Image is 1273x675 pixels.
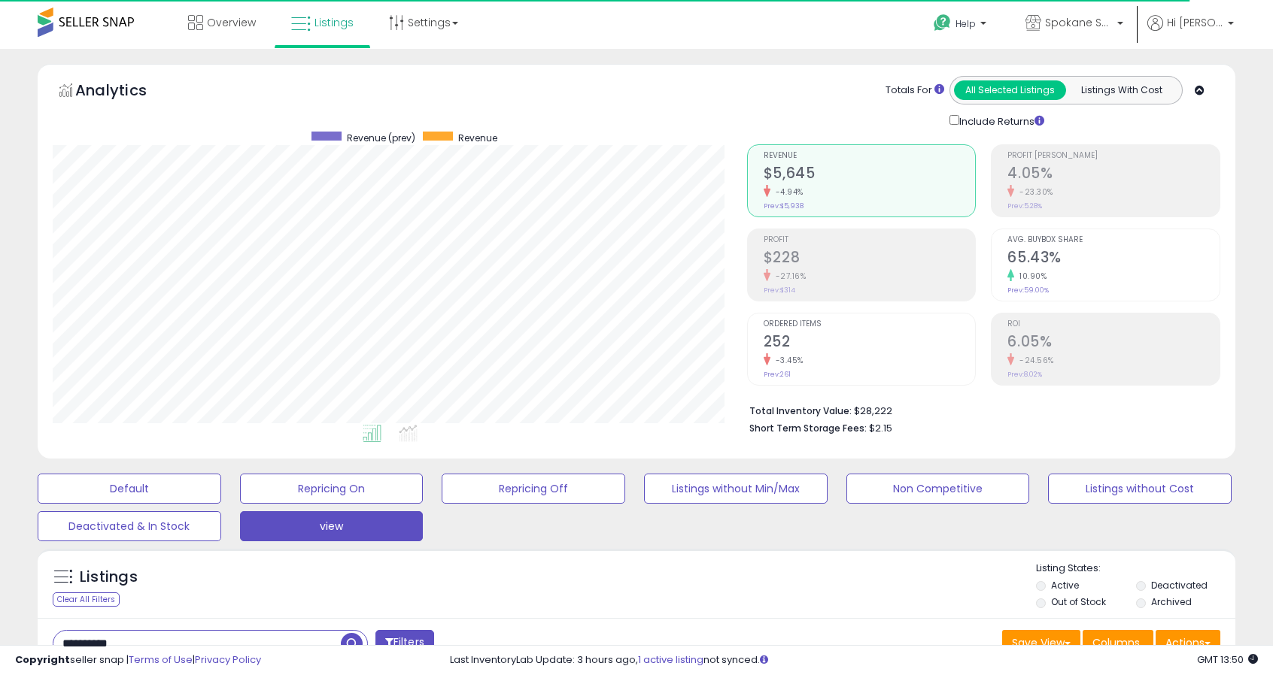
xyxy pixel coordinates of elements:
[886,83,944,98] div: Totals For
[770,355,804,366] small: -3.45%
[764,286,795,295] small: Prev: $314
[129,652,193,667] a: Terms of Use
[764,152,976,160] span: Revenue
[1051,579,1079,592] label: Active
[1014,271,1047,282] small: 10.90%
[1083,630,1153,655] button: Columns
[1014,355,1054,366] small: -24.56%
[956,17,976,30] span: Help
[764,333,976,353] h2: 252
[450,653,1258,667] div: Last InventoryLab Update: 3 hours ago, not synced.
[1007,236,1220,244] span: Avg. Buybox Share
[764,370,791,379] small: Prev: 261
[15,653,261,667] div: seller snap | |
[1014,186,1053,198] small: -23.30%
[1002,630,1080,655] button: Save View
[240,474,424,504] button: Repricing On
[1007,249,1220,269] h2: 65.43%
[644,474,828,504] button: Listings without Min/Max
[1007,370,1042,379] small: Prev: 8.02%
[1167,15,1223,30] span: Hi [PERSON_NAME]
[1092,635,1140,650] span: Columns
[195,652,261,667] a: Privacy Policy
[1007,286,1049,295] small: Prev: 59.00%
[207,15,256,30] span: Overview
[1147,15,1234,49] a: Hi [PERSON_NAME]
[38,474,221,504] button: Default
[869,421,892,435] span: $2.15
[1051,595,1106,608] label: Out of Stock
[53,592,120,607] div: Clear All Filters
[764,320,976,328] span: Ordered Items
[1151,579,1208,592] label: Deactivated
[954,80,1066,100] button: All Selected Listings
[1007,201,1042,210] small: Prev: 5.28%
[38,511,221,541] button: Deactivated & In Stock
[15,652,70,667] strong: Copyright
[1156,630,1220,655] button: Actions
[458,132,497,144] span: Revenue
[1151,595,1192,608] label: Archived
[1007,320,1220,328] span: ROI
[770,186,804,198] small: -4.94%
[922,2,1001,49] a: Help
[1065,80,1177,100] button: Listings With Cost
[375,630,434,656] button: Filters
[347,132,415,144] span: Revenue (prev)
[764,201,804,210] small: Prev: $5,938
[240,511,424,541] button: view
[749,404,852,417] b: Total Inventory Value:
[764,165,976,185] h2: $5,645
[1007,152,1220,160] span: Profit [PERSON_NAME]
[1036,561,1235,576] p: Listing States:
[638,652,703,667] a: 1 active listing
[1197,652,1258,667] span: 2025-08-14 13:50 GMT
[938,112,1062,129] div: Include Returns
[764,236,976,244] span: Profit
[749,422,867,434] b: Short Term Storage Fees:
[314,15,354,30] span: Listings
[75,80,176,104] h5: Analytics
[442,474,625,504] button: Repricing Off
[80,567,138,588] h5: Listings
[764,249,976,269] h2: $228
[846,474,1030,504] button: Non Competitive
[1007,333,1220,353] h2: 6.05%
[749,401,1209,419] li: $28,222
[1045,15,1113,30] span: Spokane Supply
[1048,474,1232,504] button: Listings without Cost
[770,271,807,282] small: -27.16%
[933,14,952,32] i: Get Help
[1007,165,1220,185] h2: 4.05%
